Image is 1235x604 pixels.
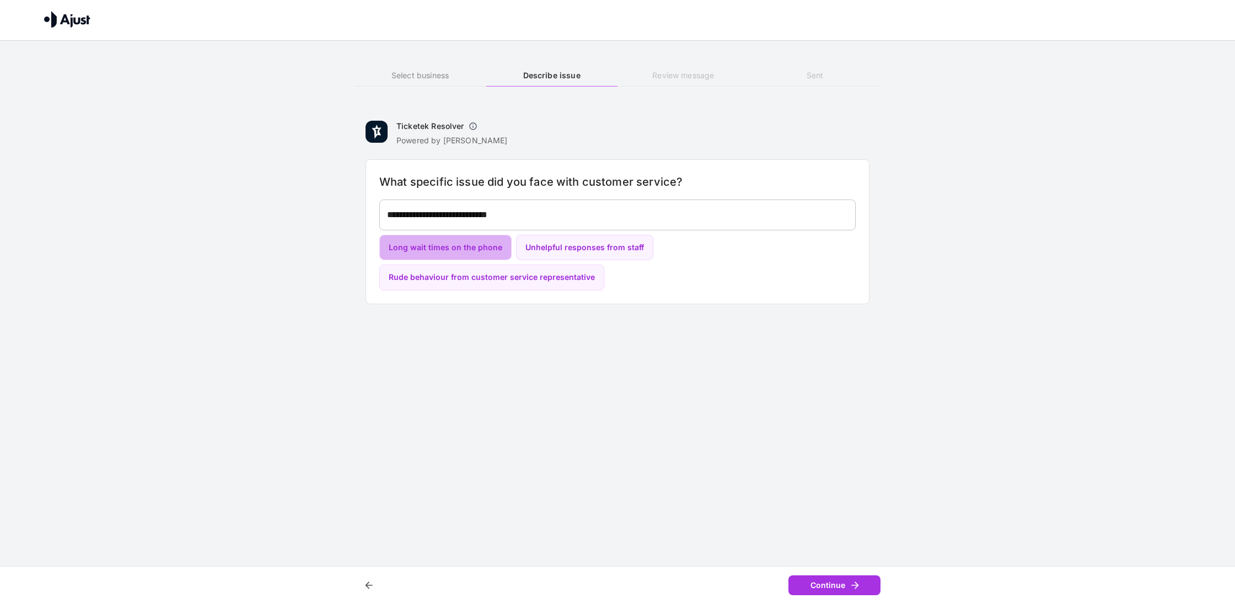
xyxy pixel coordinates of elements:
button: Unhelpful responses from staff [516,235,653,261]
img: Ticketek [366,121,388,143]
p: Powered by [PERSON_NAME] [396,135,508,146]
h6: Describe issue [486,69,617,82]
button: Long wait times on the phone [379,235,512,261]
img: Ajust [44,11,90,28]
h6: Sent [749,69,880,82]
h6: Review message [617,69,749,82]
button: Rude behaviour from customer service representative [379,265,604,290]
button: Continue [788,575,880,596]
h6: Ticketek Resolver [396,121,464,132]
h6: Select business [355,69,486,82]
h6: What specific issue did you face with customer service? [379,173,856,191]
